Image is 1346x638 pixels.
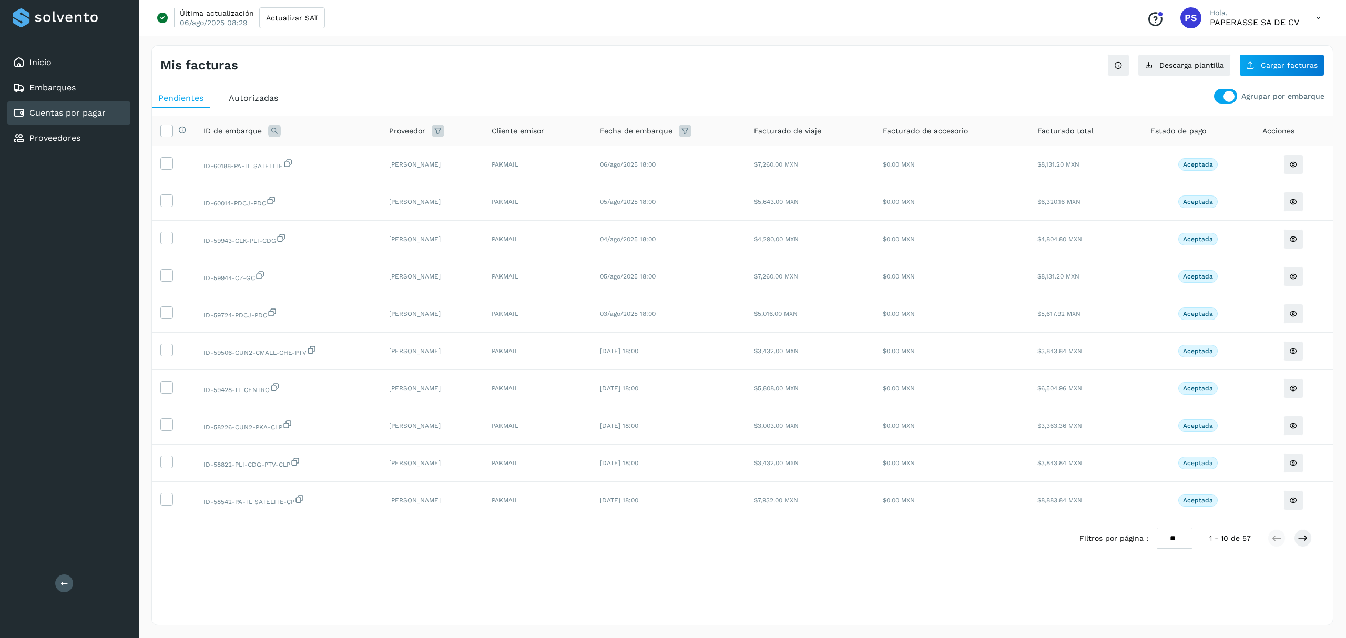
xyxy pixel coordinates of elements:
[1210,17,1299,27] p: PAPERASSE SA DE CV
[1037,385,1082,392] span: $6,504.96 MXN
[381,146,483,183] td: [PERSON_NAME]
[203,424,293,431] span: e380408c-60d3-43e1-9d85-ab6c2330d99e
[1241,92,1324,101] p: Agrupar por embarque
[381,370,483,407] td: [PERSON_NAME]
[1262,126,1294,137] span: Acciones
[754,422,799,429] span: $3,003.00 MXN
[381,482,483,519] td: [PERSON_NAME]
[600,310,656,317] span: 03/ago/2025 18:00
[1037,459,1082,467] span: $3,843.84 MXN
[160,58,238,73] h4: Mis facturas
[203,162,293,170] span: b3977e08-ddec-40ab-beda-07a594151dcd
[1037,273,1079,280] span: $8,131.20 MXN
[1210,8,1299,17] p: Hola,
[600,497,638,504] span: [DATE] 18:00
[381,445,483,482] td: [PERSON_NAME]
[203,498,305,506] span: 7dd300a0-0053-43c9-82c3-f37bf57baad6
[883,198,915,205] span: $0.00 MXN
[7,51,130,74] div: Inicio
[600,385,638,392] span: [DATE] 18:00
[203,126,262,137] span: ID de embarque
[7,76,130,99] div: Embarques
[1261,61,1318,69] span: Cargar facturas
[483,370,591,407] td: PAKMAIL
[381,221,483,258] td: [PERSON_NAME]
[483,333,591,370] td: PAKMAIL
[1037,347,1082,355] span: $3,843.84 MXN
[203,386,280,394] span: e1b6ce5f-950c-4a9b-8887-6cd924a6ddaa
[381,407,483,445] td: [PERSON_NAME]
[883,126,968,137] span: Facturado de accesorio
[29,108,106,118] a: Cuentas por pagar
[600,459,638,467] span: [DATE] 18:00
[883,459,915,467] span: $0.00 MXN
[1183,235,1213,243] p: Aceptada
[883,422,915,429] span: $0.00 MXN
[754,235,799,243] span: $4,290.00 MXN
[600,347,638,355] span: [DATE] 18:00
[1183,385,1213,392] p: Aceptada
[229,93,278,103] span: Autorizadas
[381,333,483,370] td: [PERSON_NAME]
[203,237,287,244] span: 7c1e8009-74a2-4981-872e-0af8e013a79a
[883,235,915,243] span: $0.00 MXN
[1159,61,1224,69] span: Descarga plantilla
[754,198,799,205] span: $5,643.00 MXN
[1239,54,1324,76] button: Cargar facturas
[1183,422,1213,429] p: Aceptada
[7,101,130,125] div: Cuentas por pagar
[754,347,799,355] span: $3,432.00 MXN
[1037,310,1080,317] span: $5,617.92 MXN
[29,133,80,143] a: Proveedores
[203,274,266,282] span: 959ae604-ec3e-440d-962d-7e39c194b3c1
[483,221,591,258] td: PAKMAIL
[1183,459,1213,467] p: Aceptada
[1037,198,1080,205] span: $6,320.16 MXN
[1183,273,1213,280] p: Aceptada
[883,347,915,355] span: $0.00 MXN
[203,461,301,468] span: 8f655ad4-fcc7-42c2-827b-e483712d7583
[600,161,656,168] span: 06/ago/2025 18:00
[754,497,798,504] span: $7,932.00 MXN
[883,497,915,504] span: $0.00 MXN
[483,407,591,445] td: PAKMAIL
[1037,497,1082,504] span: $8,883.84 MXN
[158,93,203,103] span: Pendientes
[883,310,915,317] span: $0.00 MXN
[754,126,821,137] span: Facturado de viaje
[1037,235,1082,243] span: $4,804.80 MXN
[754,273,798,280] span: $7,260.00 MXN
[1183,198,1213,205] p: Aceptada
[600,273,656,280] span: 05/ago/2025 18:00
[7,127,130,150] div: Proveedores
[259,7,325,28] button: Actualizar SAT
[203,312,278,319] span: 273999ee-e2b5-4490-bc89-2a9e0daa915a
[1079,533,1148,544] span: Filtros por página :
[1037,422,1082,429] span: $3,363.36 MXN
[1183,161,1213,168] p: Aceptada
[483,445,591,482] td: PAKMAIL
[1150,126,1206,137] span: Estado de pago
[1209,533,1251,544] span: 1 - 10 de 57
[1183,347,1213,355] p: Aceptada
[492,126,544,137] span: Cliente emisor
[203,200,277,207] span: 4e6cf7ab-994a-4f30-971a-04bdb021f5ac
[381,258,483,295] td: [PERSON_NAME]
[266,14,318,22] span: Actualizar SAT
[381,183,483,221] td: [PERSON_NAME]
[754,310,798,317] span: $5,016.00 MXN
[883,273,915,280] span: $0.00 MXN
[483,183,591,221] td: PAKMAIL
[180,18,248,27] p: 06/ago/2025 08:29
[1037,126,1094,137] span: Facturado total
[1183,497,1213,504] p: Aceptada
[600,198,656,205] span: 05/ago/2025 18:00
[754,161,798,168] span: $7,260.00 MXN
[1037,161,1079,168] span: $8,131.20 MXN
[483,482,591,519] td: PAKMAIL
[483,146,591,183] td: PAKMAIL
[29,57,52,67] a: Inicio
[1183,310,1213,317] p: Aceptada
[1138,54,1231,76] button: Descarga plantilla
